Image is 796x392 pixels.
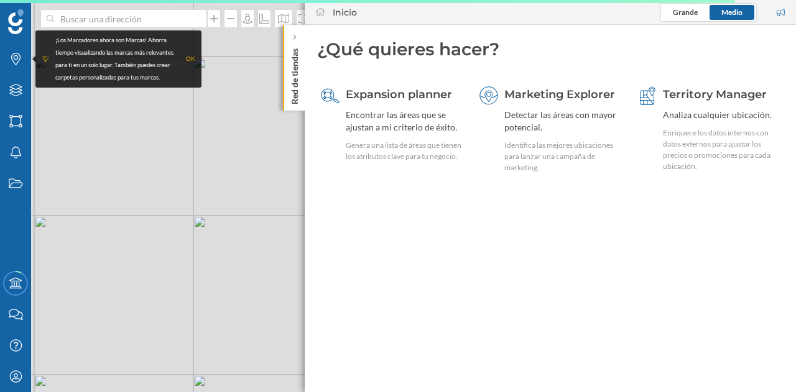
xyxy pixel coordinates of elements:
[504,109,621,134] div: Detectar las áreas con mayor potencial.
[721,7,743,17] span: Medio
[186,53,195,65] div: OK
[317,37,784,61] div: ¿Qué quieres hacer?
[55,34,180,84] div: ¡Los Marcadores ahora son Marcas! Ahorra tiempo visualizando las marcas más relevantes para ti en...
[504,140,621,173] div: Identifica las mejores ubicaciones para lanzar una campaña de marketing.
[321,86,340,105] img: search-areas.svg
[333,6,357,19] div: Inicio
[8,9,24,34] img: Geoblink Logo
[663,88,767,101] span: Territory Manager
[673,7,698,17] span: Grande
[479,86,498,105] img: explorer.svg
[663,127,780,172] div: Enriquece los datos internos con datos externos para ajustar los precios o promociones para cada ...
[638,86,657,105] img: territory-manager.svg
[346,88,452,101] span: Expansion planner
[504,88,615,101] span: Marketing Explorer
[346,140,463,162] div: Genera una lista de áreas que tienen los atributos clave para tu negocio.
[663,109,780,121] div: Analiza cualquier ubicación.
[346,109,463,134] div: Encontrar las áreas que se ajustan a mi criterio de éxito.
[289,43,301,104] p: Red de tiendas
